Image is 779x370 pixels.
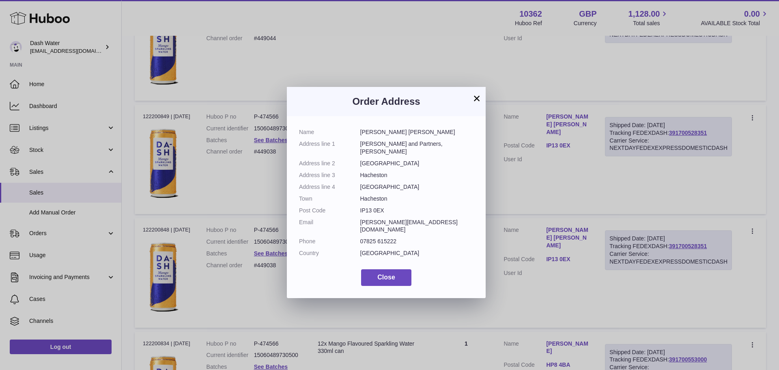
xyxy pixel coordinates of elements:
dt: Address line 4 [299,183,360,191]
dd: [PERSON_NAME] and Partners, [PERSON_NAME] [360,140,474,156]
dd: IP13 0EX [360,207,474,214]
dt: Country [299,249,360,257]
dd: [GEOGRAPHIC_DATA] [360,160,474,167]
dt: Phone [299,238,360,245]
button: Close [361,269,411,286]
dd: Hacheston [360,195,474,203]
dd: [GEOGRAPHIC_DATA] [360,183,474,191]
dd: [PERSON_NAME][EMAIL_ADDRESS][DOMAIN_NAME] [360,219,474,234]
button: × [472,93,482,103]
dd: [GEOGRAPHIC_DATA] [360,249,474,257]
dt: Town [299,195,360,203]
dd: [PERSON_NAME] [PERSON_NAME] [360,128,474,136]
dd: Hacheston [360,171,474,179]
dd: 07825 615222 [360,238,474,245]
dt: Name [299,128,360,136]
dt: Address line 1 [299,140,360,156]
dt: Post Code [299,207,360,214]
h3: Order Address [299,95,473,108]
dt: Email [299,219,360,234]
dt: Address line 3 [299,171,360,179]
span: Close [377,274,395,281]
dt: Address line 2 [299,160,360,167]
